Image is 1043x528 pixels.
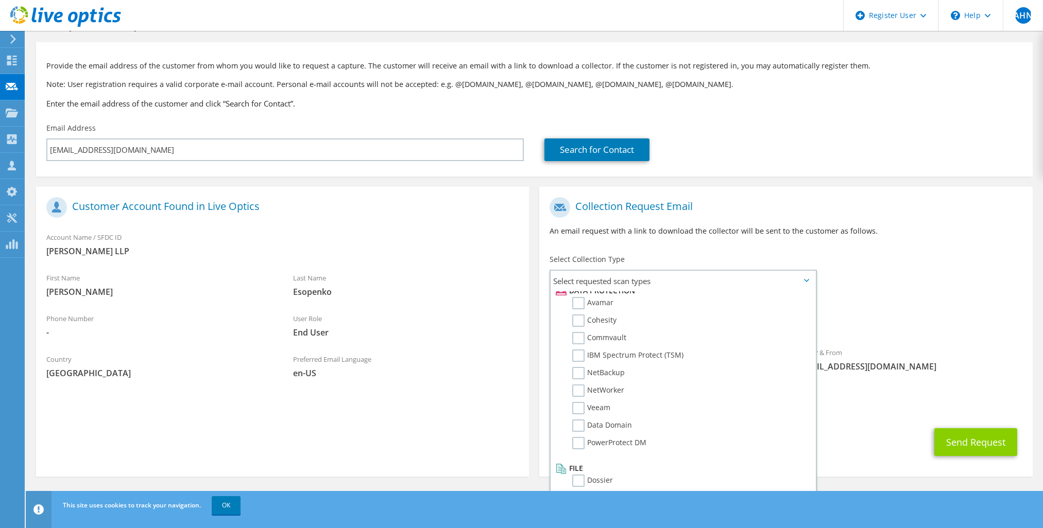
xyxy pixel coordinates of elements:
p: Note: User registration requires a valid corporate e-mail account. Personal e-mail accounts will ... [46,79,1022,90]
div: CC & Reply To [539,382,1032,418]
span: Select requested scan types [551,271,815,291]
label: Commvault [572,332,626,344]
span: - [46,327,272,338]
div: Sender & From [786,342,1033,377]
li: File [553,462,810,474]
div: Last Name [283,267,529,303]
h1: Collection Request Email [550,197,1017,218]
div: To [539,342,786,377]
a: Search for Contact [544,138,649,161]
button: Send Request [934,428,1017,456]
div: Requested Collections [539,295,1032,337]
label: PowerProtect DM [572,437,646,449]
div: Phone Number [36,308,283,343]
label: Veeam [572,402,610,414]
span: [PERSON_NAME] LLP [46,245,519,257]
span: en-US [293,367,519,379]
span: Esopenko [293,286,519,297]
p: An email request with a link to download the collector will be sent to the customer as follows. [550,225,1022,237]
label: Email Address [46,123,96,133]
h1: Customer Account Found in Live Optics [46,197,514,218]
div: Preferred Email Language [283,348,529,384]
svg: \n [951,11,960,20]
label: Data Domain [572,419,632,432]
div: First Name [36,267,283,303]
label: IBM Spectrum Protect (TSM) [572,349,683,362]
a: OK [212,496,241,515]
span: This site uses cookies to track your navigation. [63,501,201,509]
div: Country [36,348,283,384]
label: NetWorker [572,384,624,397]
label: Avamar [572,297,613,309]
h3: Enter the email address of the customer and click “Search for Contact”. [46,98,1022,109]
span: End User [293,327,519,338]
label: Cohesity [572,314,617,327]
span: [PERSON_NAME] [46,286,272,297]
label: Select Collection Type [550,254,625,265]
div: Account Name / SFDC ID [36,226,529,262]
span: AHN [1015,7,1032,24]
span: [EMAIL_ADDRESS][DOMAIN_NAME] [796,361,1022,372]
p: Provide the email address of the customer from whom you would like to request a capture. The cust... [46,60,1022,72]
span: [GEOGRAPHIC_DATA] [46,367,272,379]
label: NetBackup [572,367,625,379]
div: User Role [283,308,529,343]
label: Dossier [572,474,613,487]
